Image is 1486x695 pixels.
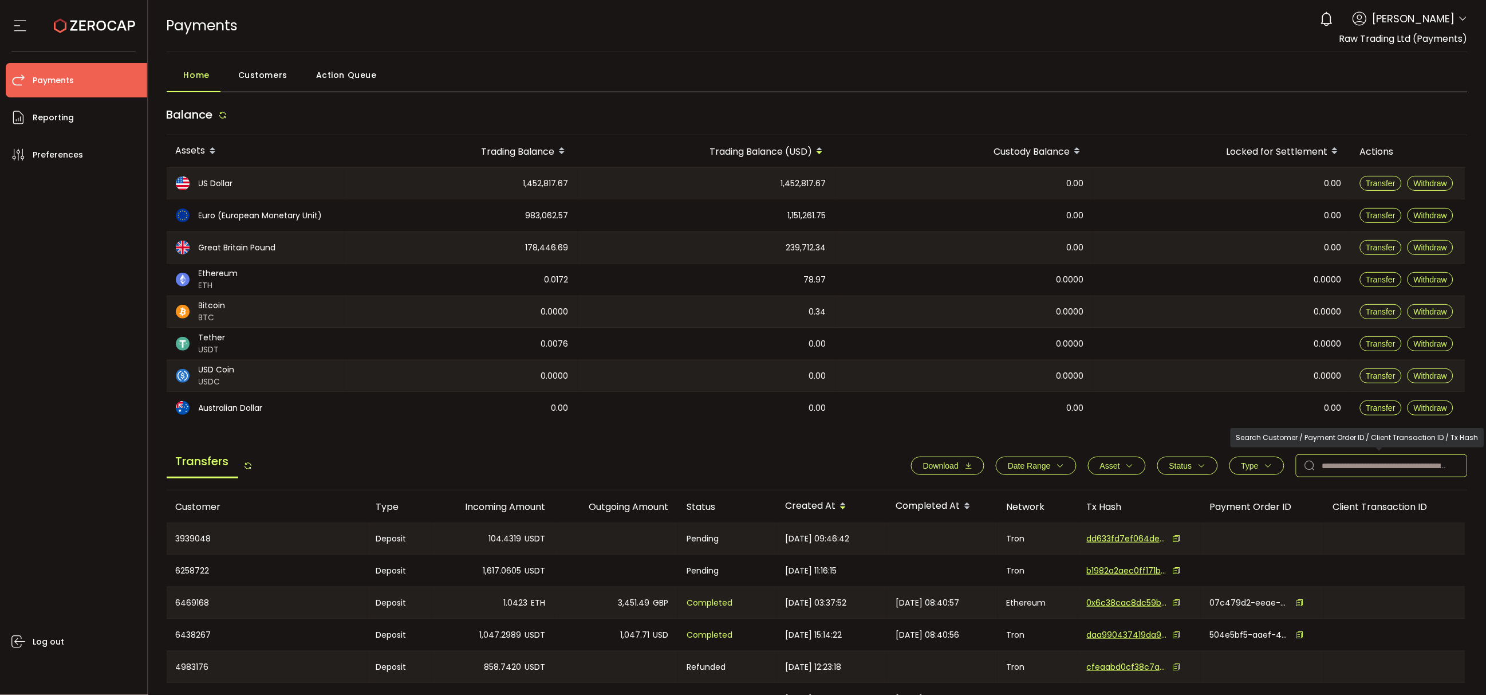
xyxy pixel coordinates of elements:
[786,596,847,610] span: [DATE] 03:37:52
[525,629,546,642] span: USDT
[687,564,719,578] span: Pending
[1325,209,1342,222] span: 0.00
[541,370,569,383] span: 0.0000
[1408,304,1453,319] button: Withdraw
[199,332,226,344] span: Tether
[316,64,377,87] span: Action Queue
[1100,461,1120,470] span: Asset
[578,142,835,161] div: Trading Balance (USD)
[176,209,190,222] img: eur_portfolio.svg
[167,619,367,651] div: 6438267
[484,661,522,674] span: 858.7420
[367,523,432,554] div: Deposit
[1366,307,1396,316] span: Transfer
[1057,273,1084,286] span: 0.0000
[176,241,190,254] img: gbp_portfolio.svg
[618,596,650,610] span: 3,451.49
[998,619,1078,651] div: Tron
[367,500,432,513] div: Type
[1360,176,1402,191] button: Transfer
[1087,661,1167,673] span: cfeaabd0cf38c7a160907dc77d50a964a79e7e4d3c9809880b2ff256d5f24684
[1087,533,1167,545] span: dd633fd7ef064de7733993bde38aef7f3182df6e299887170857d6bf41bb0c31
[788,209,826,222] span: 1,151,261.75
[367,619,432,651] div: Deposit
[176,337,190,351] img: usdt_portfolio.svg
[653,629,669,642] span: USD
[545,273,569,286] span: 0.0172
[1366,371,1396,380] span: Transfer
[1408,176,1453,191] button: Withdraw
[1314,370,1342,383] span: 0.0000
[1366,179,1396,188] span: Transfer
[1408,400,1453,415] button: Withdraw
[1169,461,1192,470] span: Status
[809,305,826,319] span: 0.34
[541,305,569,319] span: 0.0000
[678,500,776,513] div: Status
[923,461,959,470] span: Download
[911,457,984,475] button: Download
[809,402,826,415] span: 0.00
[184,64,210,87] span: Home
[551,402,569,415] span: 0.00
[1408,208,1453,223] button: Withdraw
[1414,211,1447,220] span: Withdraw
[1087,629,1167,641] span: daa990437419da9f6bd253bdae668b28b924b45eaaef878296449d46d01f1d34
[167,446,238,478] span: Transfers
[167,15,238,36] span: Payments
[998,523,1078,554] div: Tron
[804,273,826,286] span: 78.97
[1408,272,1453,287] button: Withdraw
[176,401,190,415] img: aud_portfolio.svg
[786,629,842,642] span: [DATE] 15:14:22
[504,596,528,610] span: 1.0423
[786,564,837,578] span: [DATE] 11:16:15
[1366,339,1396,348] span: Transfer
[1157,457,1218,475] button: Status
[1366,275,1396,284] span: Transfer
[1088,457,1146,475] button: Asset
[525,532,546,545] span: USDT
[998,651,1078,682] div: Tron
[1360,304,1402,319] button: Transfer
[1351,145,1465,158] div: Actions
[1067,177,1084,190] span: 0.00
[367,555,432,587] div: Deposit
[1325,402,1342,415] span: 0.00
[526,241,569,254] span: 178,446.69
[1229,457,1284,475] button: Type
[1057,370,1084,383] span: 0.0000
[480,629,522,642] span: 1,047.2989
[167,500,367,513] div: Customer
[786,241,826,254] span: 239,712.34
[525,661,546,674] span: USDT
[1360,368,1402,383] button: Transfer
[687,629,733,642] span: Completed
[33,147,83,163] span: Preferences
[525,564,546,578] span: USDT
[432,500,555,513] div: Incoming Amount
[167,651,367,682] div: 4983176
[998,500,1078,513] div: Network
[33,109,74,126] span: Reporting
[1078,500,1201,513] div: Tx Hash
[1408,240,1453,255] button: Withdraw
[167,107,213,123] span: Balance
[33,72,74,89] span: Payments
[1414,179,1447,188] span: Withdraw
[653,596,669,610] span: GBP
[896,629,960,642] span: [DATE] 08:40:56
[1360,208,1402,223] button: Transfer
[998,587,1078,618] div: Ethereum
[167,142,344,161] div: Assets
[1414,339,1447,348] span: Withdraw
[1067,402,1084,415] span: 0.00
[809,337,826,351] span: 0.00
[483,564,522,578] span: 1,617.0605
[1366,211,1396,220] span: Transfer
[1093,142,1351,161] div: Locked for Settlement
[1414,403,1447,413] span: Withdraw
[1360,336,1402,351] button: Transfer
[786,661,842,674] span: [DATE] 12:23:18
[687,596,733,610] span: Completed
